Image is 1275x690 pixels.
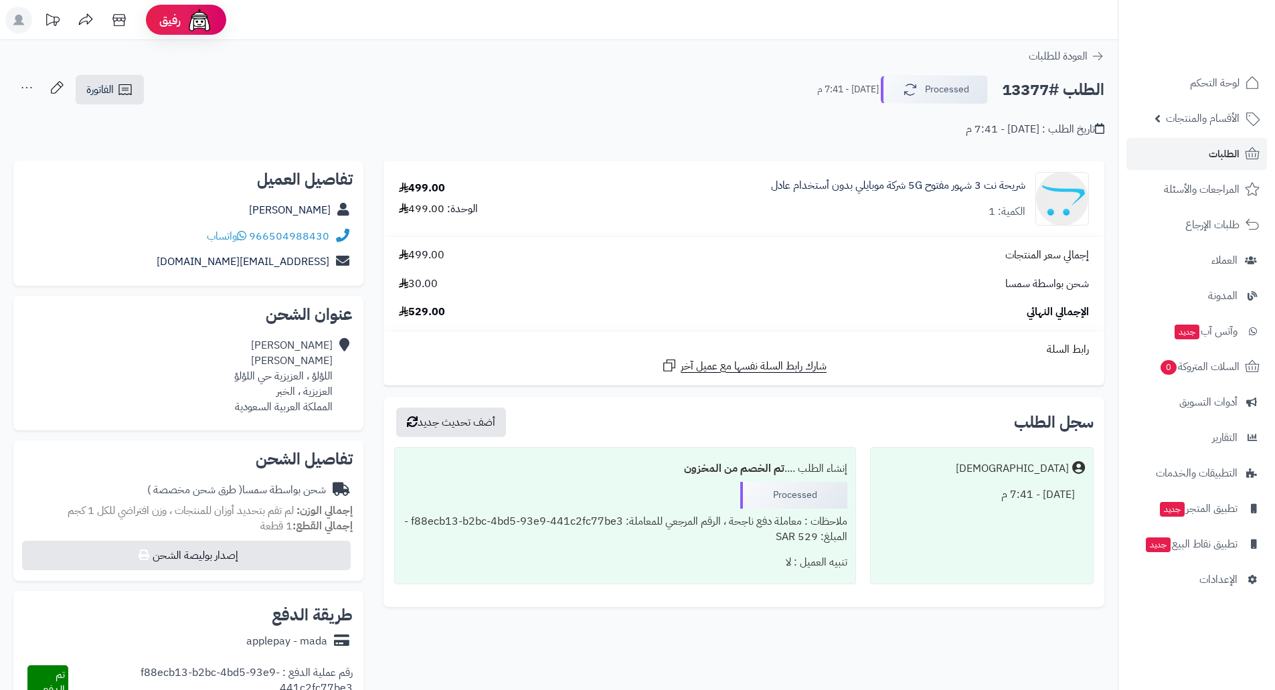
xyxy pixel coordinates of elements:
[1160,502,1185,517] span: جديد
[1199,570,1238,589] span: الإعدادات
[396,408,506,437] button: أضف تحديث جديد
[684,460,784,477] b: تم الخصم من المخزون
[1005,248,1089,263] span: إجمالي سعر المنتجات
[35,7,69,37] a: تحديثات المنصة
[1014,414,1094,430] h3: سجل الطلب
[1126,209,1267,241] a: طلبات الإرجاع
[879,482,1085,508] div: [DATE] - 7:41 م
[1164,180,1240,199] span: المراجعات والأسئلة
[186,7,213,33] img: ai-face.png
[260,518,353,534] small: 1 قطعة
[399,248,444,263] span: 499.00
[1126,493,1267,525] a: تطبيق المتجرجديد
[661,357,827,374] a: شارك رابط السلة نفسها مع عميل آخر
[1126,564,1267,596] a: الإعدادات
[1209,145,1240,163] span: الطلبات
[403,509,847,550] div: ملاحظات : معاملة دفع ناجحة ، الرقم المرجعي للمعاملة: f88ecb13-b2bc-4bd5-93e9-441c2fc77be3 - المبل...
[817,83,879,96] small: [DATE] - 7:41 م
[1179,393,1238,412] span: أدوات التسويق
[1126,67,1267,99] a: لوحة التحكم
[1211,251,1238,270] span: العملاء
[1036,172,1088,226] img: no_image-90x90.png
[956,461,1069,477] div: [DEMOGRAPHIC_DATA]
[771,178,1025,193] a: شريحة نت 3 شهور مفتوح 5G شركة موبايلي بدون أستخدام عادل
[76,75,144,104] a: الفاتورة
[1159,499,1238,518] span: تطبيق المتجر
[1126,280,1267,312] a: المدونة
[207,228,246,244] a: واتساب
[1166,109,1240,128] span: الأقسام والمنتجات
[403,549,847,576] div: تنبيه العميل : لا
[157,254,329,270] a: [EMAIL_ADDRESS][DOMAIN_NAME]
[1029,48,1088,64] span: العودة للطلبات
[246,634,327,649] div: applepay - mada
[399,305,445,320] span: 529.00
[249,202,331,218] a: [PERSON_NAME]
[1126,351,1267,383] a: السلات المتروكة0
[296,503,353,519] strong: إجمالي الوزن:
[1146,537,1171,552] span: جديد
[1212,428,1238,447] span: التقارير
[159,12,181,28] span: رفيق
[1173,322,1238,341] span: وآتس آب
[1126,315,1267,347] a: وآتس آبجديد
[24,451,353,467] h2: تفاصيل الشحن
[989,204,1025,220] div: الكمية: 1
[1027,305,1089,320] span: الإجمالي النهائي
[399,181,445,196] div: 499.00
[1126,173,1267,205] a: المراجعات والأسئلة
[1126,457,1267,489] a: التطبيقات والخدمات
[1002,76,1104,104] h2: الطلب #13377
[681,359,827,374] span: شارك رابط السلة نفسها مع عميل آخر
[86,82,114,98] span: الفاتورة
[389,342,1099,357] div: رابط السلة
[1190,74,1240,92] span: لوحة التحكم
[234,338,333,414] div: [PERSON_NAME] [PERSON_NAME] اللؤلؤ ، العزيزية حي اللؤلؤ العزيزية ، الخبر المملكة العربية السعودية
[399,276,438,292] span: 30.00
[1126,528,1267,560] a: تطبيق نقاط البيعجديد
[881,76,988,104] button: Processed
[292,518,353,534] strong: إجمالي القطع:
[1144,535,1238,553] span: تطبيق نقاط البيع
[403,456,847,482] div: إنشاء الطلب ....
[22,541,351,570] button: إصدار بوليصة الشحن
[147,483,326,498] div: شحن بواسطة سمسا
[1185,215,1240,234] span: طلبات الإرجاع
[1029,48,1104,64] a: العودة للطلبات
[1159,357,1240,376] span: السلات المتروكة
[1005,276,1089,292] span: شحن بواسطة سمسا
[740,482,847,509] div: Processed
[272,607,353,623] h2: طريقة الدفع
[249,228,329,244] a: 966504988430
[1208,286,1238,305] span: المدونة
[1126,138,1267,170] a: الطلبات
[1126,422,1267,454] a: التقارير
[1175,325,1199,339] span: جديد
[399,201,478,217] div: الوحدة: 499.00
[147,482,242,498] span: ( طرق شحن مخصصة )
[68,503,294,519] span: لم تقم بتحديد أوزان للمنتجات ، وزن افتراضي للكل 1 كجم
[966,122,1104,137] div: تاريخ الطلب : [DATE] - 7:41 م
[1161,360,1177,375] span: 0
[24,307,353,323] h2: عنوان الشحن
[1156,464,1238,483] span: التطبيقات والخدمات
[24,171,353,187] h2: تفاصيل العميل
[1126,386,1267,418] a: أدوات التسويق
[1126,244,1267,276] a: العملاء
